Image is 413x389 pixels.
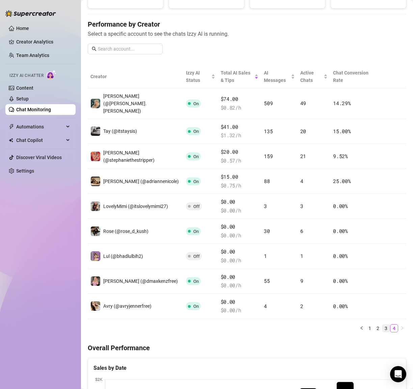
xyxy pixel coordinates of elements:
[221,182,259,190] span: $ 0.75 /h
[16,168,34,174] a: Settings
[103,303,152,309] span: Avry (@avryjennerfree)
[358,324,366,332] li: Previous Page
[300,228,303,234] span: 6
[16,135,64,146] span: Chat Copilot
[264,69,289,84] span: AI Messages
[91,227,100,236] img: Rose (@rose_d_kush)
[333,303,348,309] span: 0.00 %
[193,179,199,184] span: On
[333,100,351,107] span: 14.29 %
[261,65,297,88] th: AI Messages
[218,65,261,88] th: Total AI Sales & Tips
[264,178,270,184] span: 88
[221,131,259,140] span: $ 1.32 /h
[16,107,51,112] a: Chat Monitoring
[16,36,70,47] a: Creator Analytics
[264,277,270,284] span: 55
[193,304,199,309] span: On
[333,128,351,134] span: 15.00 %
[390,324,398,332] li: 4
[103,229,148,234] span: Rose (@rose_d_kush)
[103,93,147,114] span: [PERSON_NAME] (@[PERSON_NAME].[PERSON_NAME])
[360,326,364,330] span: left
[193,154,199,159] span: On
[88,65,183,88] th: Creator
[398,324,406,332] li: Next Page
[88,30,406,38] span: Select a specific account to see the chats Izzy AI is running.
[16,53,49,58] a: Team Analytics
[300,153,306,159] span: 21
[46,70,57,80] img: AI Chatter
[98,45,159,53] input: Search account...
[221,306,259,315] span: $ 0.00 /h
[16,121,64,132] span: Automations
[221,281,259,290] span: $ 0.00 /h
[221,104,259,112] span: $ 0.82 /h
[300,128,306,134] span: 20
[16,26,29,31] a: Home
[382,324,390,332] li: 3
[300,277,303,284] span: 9
[300,252,303,259] span: 1
[264,128,273,134] span: 135
[5,10,56,17] img: logo-BBDzfeDw.svg
[374,325,382,332] a: 2
[103,278,178,284] span: [PERSON_NAME] (@dmaxkenzfree)
[91,251,100,261] img: Lul (@bhadlulbih2)
[183,65,218,88] th: Izzy AI Status
[300,100,306,107] span: 49
[221,248,259,256] span: $0.00
[221,198,259,206] span: $0.00
[91,202,100,211] img: LovelyMimi (@itslovelymimi27)
[9,72,44,79] span: Izzy AI Chatter
[333,178,351,184] span: 25.00 %
[333,203,348,209] span: 0.00 %
[103,150,155,163] span: [PERSON_NAME] (@stephaniethestripper)
[91,301,100,311] img: Avry (@avryjennerfree)
[221,232,259,240] span: $ 0.00 /h
[333,228,348,234] span: 0.00 %
[221,273,259,281] span: $0.00
[193,229,199,234] span: On
[91,152,100,161] img: Stephanie (@stephaniethestripper)
[264,303,267,309] span: 4
[300,178,303,184] span: 4
[300,203,303,209] span: 3
[221,157,259,165] span: $ 0.57 /h
[300,69,323,84] span: Active Chats
[88,343,406,353] h4: Overall Performance
[221,148,259,156] span: $20.00
[333,277,348,284] span: 0.00 %
[9,124,14,129] span: thunderbolt
[264,153,273,159] span: 159
[193,204,200,209] span: Off
[221,95,259,103] span: $74.00
[193,279,199,284] span: On
[16,85,33,91] a: Content
[91,276,100,286] img: Kenzie (@dmaxkenzfree)
[91,126,100,136] img: Tay️ (@itstaysis)
[264,203,267,209] span: 3
[88,20,406,29] h4: Performance by Creator
[333,153,348,159] span: 9.52 %
[398,324,406,332] button: right
[390,325,398,332] a: 4
[103,179,179,184] span: [PERSON_NAME] (@adriannenicole)
[103,128,137,134] span: Tay️ (@itstaysis)
[92,47,97,51] span: search
[300,303,303,309] span: 2
[221,69,253,84] span: Total AI Sales & Tips
[390,366,406,382] div: Open Intercom Messenger
[193,129,199,134] span: On
[374,324,382,332] li: 2
[264,100,273,107] span: 509
[93,364,401,372] div: Sales by Date
[91,99,100,108] img: Tricia (@tricia.marchese)
[103,253,143,259] span: Lul (@bhadlulbih2)
[264,252,267,259] span: 1
[193,254,200,259] span: Off
[366,324,374,332] li: 1
[400,326,404,330] span: right
[298,65,331,88] th: Active Chats
[382,325,390,332] a: 3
